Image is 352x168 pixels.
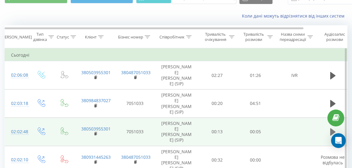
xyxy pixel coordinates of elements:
[280,32,306,42] div: Назва схеми переадресації
[121,70,151,75] a: 380487051033
[155,61,198,90] td: [PERSON_NAME] [PERSON_NAME] (SIP)
[236,90,275,118] td: 04:51
[236,61,275,90] td: 01:26
[242,13,347,19] a: Коли дані можуть відрізнятися вiд інших систем
[121,154,151,160] a: 380487051033
[11,69,23,81] div: 02:06:08
[198,90,236,118] td: 00:20
[11,98,23,110] div: 02:03:18
[118,34,143,40] div: Бізнес номер
[1,34,32,40] div: [PERSON_NAME]
[242,32,266,42] div: Тривалість розмови
[198,61,236,90] td: 02:27
[11,126,23,138] div: 02:02:48
[275,61,315,90] td: IVR
[82,126,111,132] a: 380503955301
[159,34,185,40] div: Співробітник
[82,70,111,75] a: 380503955301
[331,133,346,148] div: Open Intercom Messenger
[85,34,97,40] div: Клієнт
[236,118,275,146] td: 00:05
[57,34,69,40] div: Статус
[11,154,23,166] div: 02:02:10
[321,154,345,166] span: Розмова не відбулась
[115,90,155,118] td: 7051033
[82,154,111,160] a: 380931445263
[203,32,228,42] div: Тривалість очікування
[82,98,111,103] a: 380984837027
[320,32,350,42] div: Аудіозапис розмови
[198,118,236,146] td: 00:13
[33,32,47,42] div: Тип дзвінка
[115,118,155,146] td: 7051033
[155,90,198,118] td: [PERSON_NAME] [PERSON_NAME] (SIP)
[155,118,198,146] td: [PERSON_NAME] [PERSON_NAME] (SIP)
